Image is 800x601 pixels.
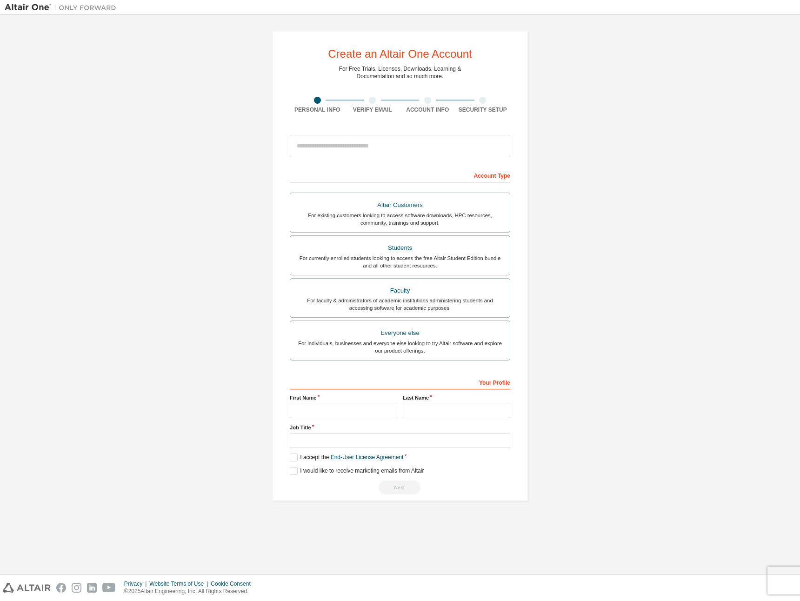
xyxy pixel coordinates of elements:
div: Account Info [400,106,455,114]
div: Your Profile [290,374,510,389]
div: For faculty & administrators of academic institutions administering students and accessing softwa... [296,297,504,312]
div: For currently enrolled students looking to access the free Altair Student Edition bundle and all ... [296,254,504,269]
a: End-User License Agreement [331,454,404,461]
img: linkedin.svg [87,583,97,593]
div: Privacy [124,580,149,588]
div: Read and acccept EULA to continue [290,481,510,494]
div: For existing customers looking to access software downloads, HPC resources, community, trainings ... [296,212,504,227]
img: altair_logo.svg [3,583,51,593]
div: Verify Email [345,106,400,114]
div: Account Type [290,167,510,182]
div: Create an Altair One Account [328,48,472,60]
div: Faculty [296,284,504,297]
img: youtube.svg [102,583,116,593]
div: Cookie Consent [211,580,256,588]
p: © 2025 Altair Engineering, Inc. All Rights Reserved. [124,588,256,595]
label: First Name [290,394,397,401]
div: For individuals, businesses and everyone else looking to try Altair software and explore our prod... [296,340,504,354]
label: I accept the [290,454,403,461]
div: Everyone else [296,327,504,340]
label: Job Title [290,424,510,431]
label: Last Name [403,394,510,401]
label: I would like to receive marketing emails from Altair [290,467,424,475]
div: Website Terms of Use [149,580,211,588]
div: Students [296,241,504,254]
img: facebook.svg [56,583,66,593]
img: instagram.svg [72,583,81,593]
div: Personal Info [290,106,345,114]
div: Altair Customers [296,199,504,212]
div: For Free Trials, Licenses, Downloads, Learning & Documentation and so much more. [339,65,461,80]
img: Altair One [5,3,121,12]
div: Security Setup [455,106,511,114]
